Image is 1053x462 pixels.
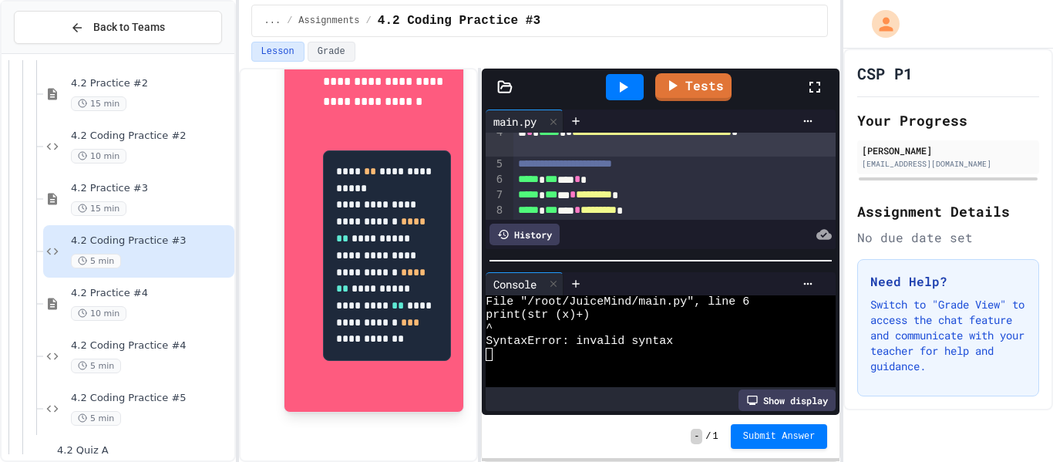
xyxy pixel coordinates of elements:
span: 15 min [71,201,126,216]
div: 7 [486,187,505,203]
span: 5 min [71,254,121,268]
span: - [691,429,702,444]
button: Grade [308,42,355,62]
span: 4.2 Quiz A [57,444,231,457]
button: Lesson [251,42,304,62]
div: No due date set [857,228,1039,247]
h2: Assignment Details [857,201,1039,222]
span: Back to Teams [93,19,165,35]
h1: CSP P1 [857,62,913,84]
div: [PERSON_NAME] [862,143,1034,157]
div: main.py [486,110,564,133]
span: 4.2 Coding Practice #2 [71,130,231,143]
span: ... [264,15,281,27]
span: 15 min [71,96,126,111]
div: 6 [486,172,505,187]
span: SyntaxError: invalid syntax [486,335,673,348]
div: 5 [486,157,505,172]
span: 10 min [71,306,126,321]
span: 4.2 Coding Practice #5 [71,392,231,405]
div: [EMAIL_ADDRESS][DOMAIN_NAME] [862,158,1034,170]
span: 4.2 Coding Practice #4 [71,339,231,352]
span: 10 min [71,149,126,164]
div: main.py [486,113,544,130]
div: 8 [486,203,505,218]
span: 4.2 Practice #4 [71,287,231,300]
div: History [489,224,560,245]
span: 5 min [71,359,121,373]
h2: Your Progress [857,110,1039,131]
span: / [287,15,292,27]
button: Back to Teams [14,11,222,44]
div: Show display [738,389,836,411]
a: Tests [655,73,732,101]
div: My Account [856,6,903,42]
span: print(str (x)+) [486,309,590,322]
div: 4 [486,125,505,156]
span: ^ [486,322,493,335]
span: File "/root/JuiceMind/main.py", line 6 [486,295,749,309]
span: / [705,430,711,443]
span: 4.2 Coding Practice #3 [71,234,231,248]
span: 5 min [71,411,121,426]
span: 1 [713,430,718,443]
span: Submit Answer [743,430,816,443]
h3: Need Help? [870,272,1026,291]
span: 4.2 Practice #3 [71,182,231,195]
button: Submit Answer [731,424,828,449]
span: 4.2 Coding Practice #3 [378,12,540,30]
p: Switch to "Grade View" to access the chat feature and communicate with your teacher for help and ... [870,297,1026,374]
div: Console [486,276,544,292]
div: 9 [486,218,505,234]
div: Console [486,272,564,295]
span: 4.2 Practice #2 [71,77,231,90]
span: Assignments [298,15,359,27]
span: / [366,15,372,27]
